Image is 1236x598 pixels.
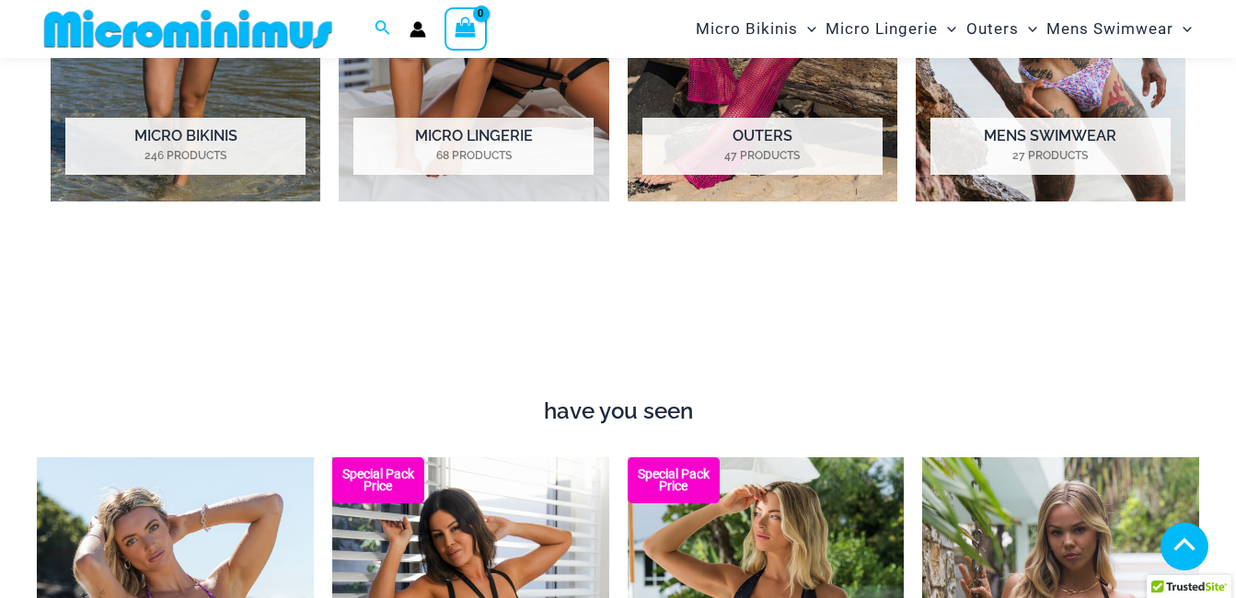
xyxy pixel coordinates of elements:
a: Micro LingerieMenu ToggleMenu Toggle [821,6,961,52]
h4: have you seen [37,398,1199,425]
iframe: TrustedSite Certified [51,250,1185,388]
span: Micro Bikinis [696,6,798,52]
h2: Outers [642,118,883,175]
b: Special Pack Price [332,468,424,492]
span: Outers [966,6,1019,52]
h2: Micro Bikinis [65,118,306,175]
b: Special Pack Price [628,468,720,492]
nav: Site Navigation [688,3,1199,55]
mark: 27 Products [930,147,1171,164]
a: Mens SwimwearMenu ToggleMenu Toggle [1042,6,1196,52]
a: View Shopping Cart, empty [445,7,487,50]
a: Search icon link [375,17,391,40]
span: Menu Toggle [798,6,816,52]
span: Menu Toggle [938,6,956,52]
mark: 246 Products [65,147,306,164]
a: Micro BikinisMenu ToggleMenu Toggle [691,6,821,52]
img: MM SHOP LOGO FLAT [37,8,340,50]
a: Account icon link [410,21,426,38]
mark: 68 Products [353,147,594,164]
span: Mens Swimwear [1046,6,1173,52]
mark: 47 Products [642,147,883,164]
span: Menu Toggle [1173,6,1192,52]
h2: Mens Swimwear [930,118,1171,175]
span: Micro Lingerie [826,6,938,52]
h2: Micro Lingerie [353,118,594,175]
span: Menu Toggle [1019,6,1037,52]
a: OutersMenu ToggleMenu Toggle [962,6,1042,52]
